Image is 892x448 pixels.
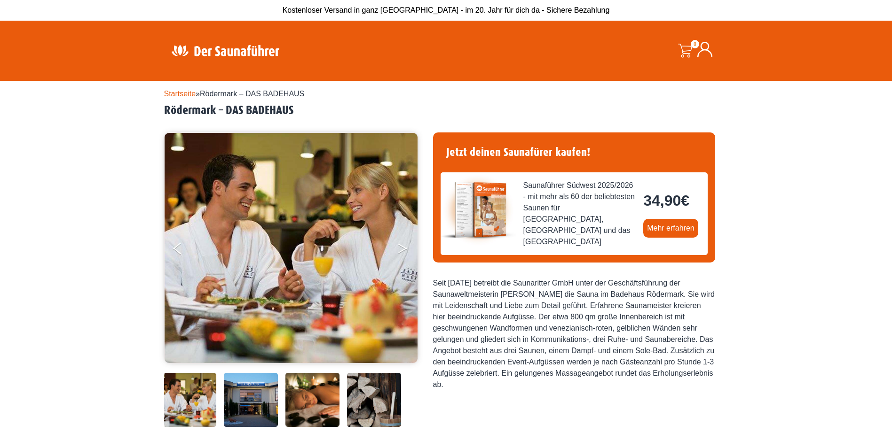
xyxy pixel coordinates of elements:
img: der-saunafuehrer-2025-suedwest.jpg [441,172,516,247]
a: Startseite [164,90,196,98]
span: Rödermark – DAS BADEHAUS [200,90,304,98]
button: Next [397,239,421,262]
div: Seit [DATE] betreibt die Saunaritter GmbH unter der Geschäftsführung der Saunaweltmeisterin [PERS... [433,278,715,390]
span: » [164,90,305,98]
span: Kostenloser Versand in ganz [GEOGRAPHIC_DATA] - im 20. Jahr für dich da - Sichere Bezahlung [283,6,610,14]
h4: Jetzt deinen Saunafürer kaufen! [441,140,708,165]
button: Previous [174,239,197,262]
span: 0 [691,40,699,48]
a: Mehr erfahren [643,219,698,238]
span: Saunaführer Südwest 2025/2026 - mit mehr als 60 der beliebtesten Saunen für [GEOGRAPHIC_DATA], [G... [523,180,636,247]
bdi: 34,90 [643,192,689,209]
h2: Rödermark – DAS BADEHAUS [164,103,728,118]
span: € [681,192,689,209]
